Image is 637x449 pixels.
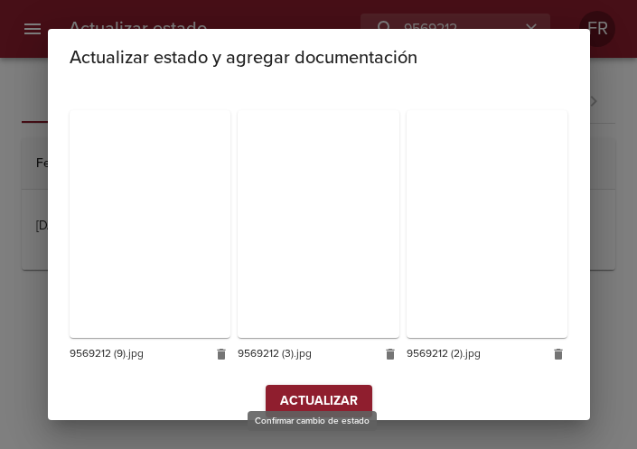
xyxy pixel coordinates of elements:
button: Actualizar [266,385,372,418]
h2: Actualizar estado y agregar documentación [70,43,568,72]
span: 9569212 (3).jpg [238,345,372,363]
span: Actualizar [280,390,358,413]
span: 9569212 (9).jpg [70,345,204,363]
span: 9569212 (2).jpg [407,345,541,363]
